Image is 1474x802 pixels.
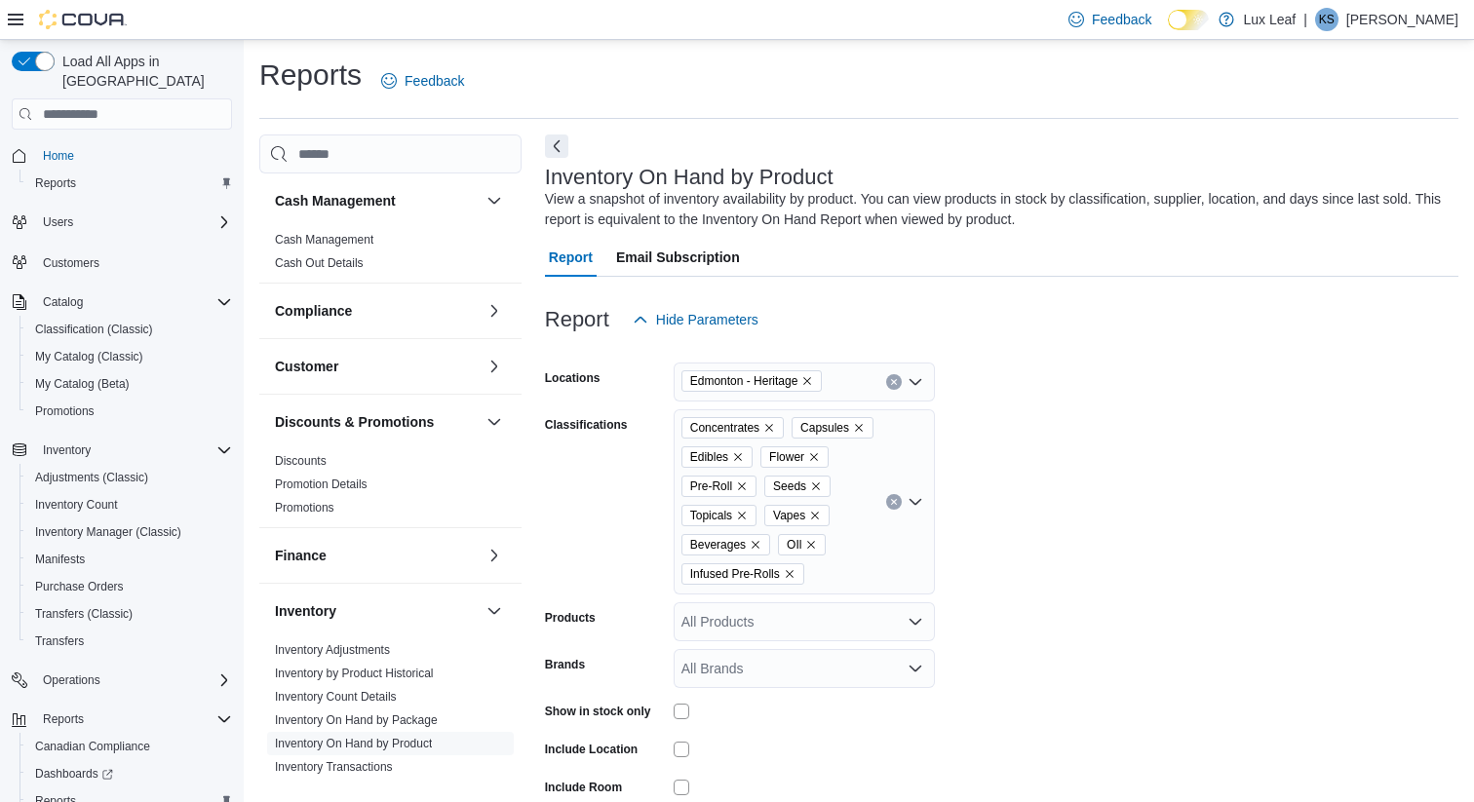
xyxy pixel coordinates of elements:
[19,733,240,760] button: Canadian Compliance
[39,10,127,29] img: Cova
[4,706,240,733] button: Reports
[773,477,806,496] span: Seeds
[764,505,830,526] span: Vapes
[545,189,1449,230] div: View a snapshot of inventory availability by product. You can view products in stock by classific...
[764,476,831,497] span: Seeds
[19,464,240,491] button: Adjustments (Classic)
[27,630,92,653] a: Transfers
[43,442,91,458] span: Inventory
[27,318,161,341] a: Classification (Classic)
[690,371,798,391] span: Edmonton - Heritage
[736,510,748,521] button: Remove Topicals from selection in this group
[1303,8,1307,31] p: |
[908,374,923,390] button: Open list of options
[35,439,232,462] span: Inventory
[35,633,84,649] span: Transfers
[27,493,232,516] span: Inventory Count
[27,400,232,423] span: Promotions
[750,539,761,551] button: Remove Beverages from selection in this group
[43,255,99,271] span: Customers
[1168,10,1209,30] input: Dark Mode
[545,308,609,331] h3: Report
[19,370,240,398] button: My Catalog (Beta)
[483,599,506,623] button: Inventory
[35,524,181,540] span: Inventory Manager (Classic)
[736,480,748,492] button: Remove Pre-Roll from selection in this group
[27,400,102,423] a: Promotions
[763,422,775,434] button: Remove Concentrates from selection in this group
[35,439,98,462] button: Inventory
[483,544,506,567] button: Finance
[27,762,232,785] span: Dashboards
[886,374,902,390] button: Clear input
[27,762,121,785] a: Dashboards
[690,477,732,496] span: Pre-Roll
[35,290,232,314] span: Catalog
[275,601,336,621] h3: Inventory
[27,466,156,489] a: Adjustments (Classic)
[275,713,438,727] a: Inventory On Hand by Package
[275,760,393,774] a: Inventory Transactions
[27,372,137,396] a: My Catalog (Beta)
[35,552,85,567] span: Manifests
[275,233,373,247] a: Cash Management
[275,357,338,376] h3: Customer
[19,760,240,787] a: Dashboards
[27,466,232,489] span: Adjustments (Classic)
[275,477,368,492] span: Promotion Details
[35,668,108,692] button: Operations
[681,417,784,439] span: Concentrates
[43,672,100,688] span: Operations
[19,573,240,600] button: Purchase Orders
[616,238,740,277] span: Email Subscription
[43,148,74,164] span: Home
[681,476,756,497] span: Pre-Roll
[19,398,240,425] button: Promotions
[275,412,479,432] button: Discounts & Promotions
[4,209,240,236] button: Users
[4,667,240,694] button: Operations
[545,370,601,386] label: Locations
[4,288,240,316] button: Catalog
[1346,8,1458,31] p: [PERSON_NAME]
[808,451,820,463] button: Remove Flower from selection in this group
[275,736,432,751] span: Inventory On Hand by Product
[801,375,813,387] button: Remove Edmonton - Heritage from selection in this group
[275,301,479,321] button: Compliance
[35,349,143,364] span: My Catalog (Classic)
[27,345,232,368] span: My Catalog (Classic)
[545,742,638,757] label: Include Location
[259,228,522,283] div: Cash Management
[275,232,373,248] span: Cash Management
[545,704,651,719] label: Show in stock only
[792,417,873,439] span: Capsules
[35,290,91,314] button: Catalog
[275,256,364,270] a: Cash Out Details
[275,501,334,515] a: Promotions
[681,563,804,585] span: Infused Pre-Rolls
[760,446,829,468] span: Flower
[19,600,240,628] button: Transfers (Classic)
[483,410,506,434] button: Discounts & Promotions
[373,61,472,100] a: Feedback
[886,494,902,510] button: Clear input
[681,370,823,392] span: Edmonton - Heritage
[35,707,232,731] span: Reports
[27,575,132,598] a: Purchase Orders
[690,506,732,525] span: Topicals
[35,497,118,513] span: Inventory Count
[35,470,148,485] span: Adjustments (Classic)
[690,418,759,438] span: Concentrates
[35,739,150,754] span: Canadian Compliance
[35,322,153,337] span: Classification (Classic)
[27,520,189,544] a: Inventory Manager (Classic)
[769,447,804,467] span: Flower
[27,345,151,368] a: My Catalog (Classic)
[27,735,158,758] a: Canadian Compliance
[1315,8,1338,31] div: Kale Seelen
[27,575,232,598] span: Purchase Orders
[483,189,506,212] button: Cash Management
[275,667,434,680] a: Inventory by Product Historical
[35,606,133,622] span: Transfers (Classic)
[275,357,479,376] button: Customer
